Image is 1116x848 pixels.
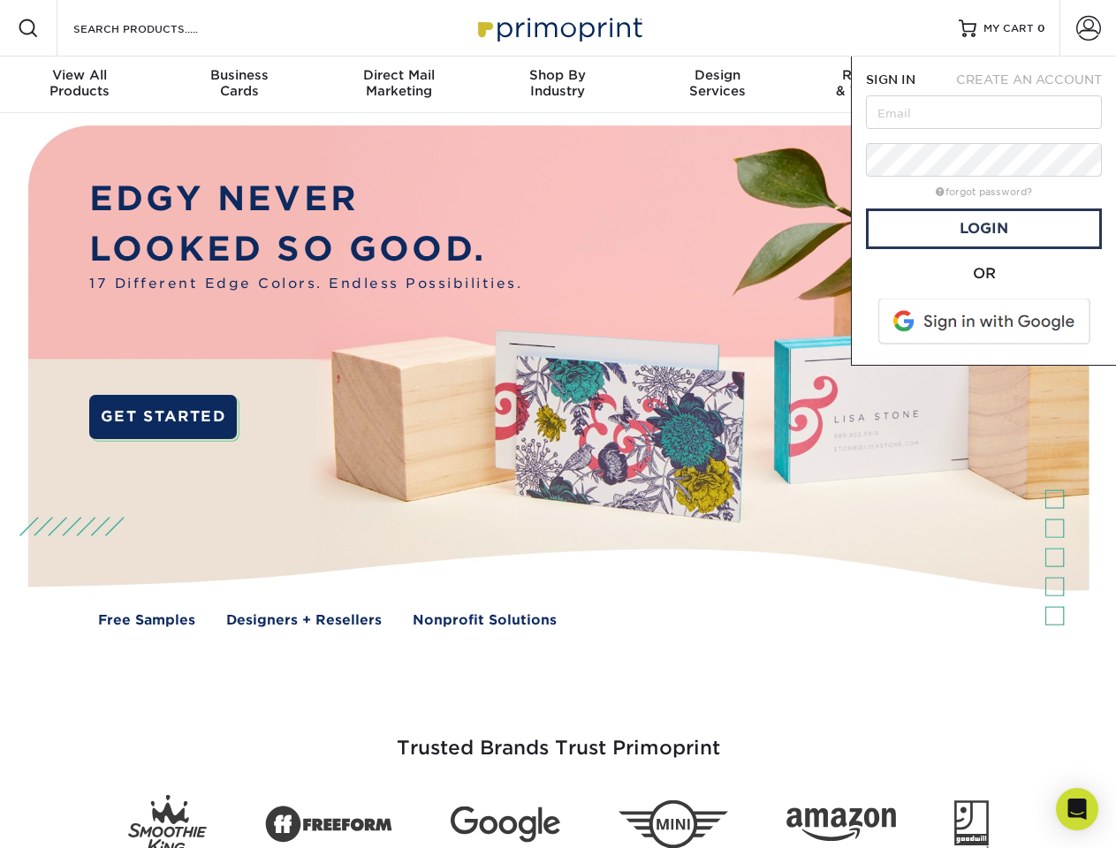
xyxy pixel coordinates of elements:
a: Shop ByIndustry [478,57,637,113]
input: SEARCH PRODUCTS..... [72,18,244,39]
p: LOOKED SO GOOD. [89,224,522,275]
span: SIGN IN [866,72,915,87]
a: DesignServices [638,57,797,113]
div: Marketing [319,67,478,99]
span: 17 Different Edge Colors. Endless Possibilities. [89,274,522,294]
a: Free Samples [98,610,195,631]
a: BusinessCards [159,57,318,113]
span: Design [638,67,797,83]
span: Direct Mail [319,67,478,83]
a: Direct MailMarketing [319,57,478,113]
span: 0 [1037,22,1045,34]
a: forgot password? [936,186,1032,198]
div: OR [866,263,1102,284]
span: Shop By [478,67,637,83]
div: Services [638,67,797,99]
a: Designers + Resellers [226,610,382,631]
a: Resources& Templates [797,57,956,113]
span: Resources [797,67,956,83]
iframe: Google Customer Reviews [4,794,150,842]
img: Google [451,806,560,843]
h3: Trusted Brands Trust Primoprint [42,694,1075,781]
a: Login [866,208,1102,249]
a: GET STARTED [89,395,237,439]
p: EDGY NEVER [89,174,522,224]
div: & Templates [797,67,956,99]
input: Email [866,95,1102,129]
span: MY CART [983,21,1034,36]
div: Open Intercom Messenger [1056,788,1098,830]
a: Nonprofit Solutions [413,610,557,631]
div: Industry [478,67,637,99]
span: CREATE AN ACCOUNT [956,72,1102,87]
div: Cards [159,67,318,99]
img: Goodwill [954,800,989,848]
span: Business [159,67,318,83]
img: Amazon [786,808,896,842]
img: Primoprint [470,9,647,47]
